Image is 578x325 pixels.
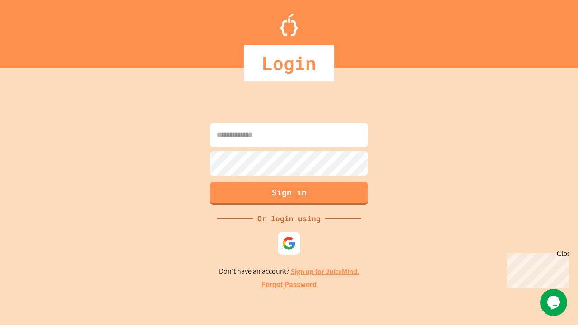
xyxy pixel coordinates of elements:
img: Logo.svg [280,14,298,36]
iframe: chat widget [540,289,569,316]
a: Forgot Password [261,279,317,290]
div: Login [244,45,334,81]
button: Sign in [210,182,368,205]
p: Don't have an account? [219,266,359,277]
div: Or login using [253,213,325,224]
img: google-icon.svg [282,237,296,250]
a: Sign up for JuiceMind. [291,267,359,276]
div: Chat with us now!Close [4,4,62,57]
iframe: chat widget [503,250,569,288]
